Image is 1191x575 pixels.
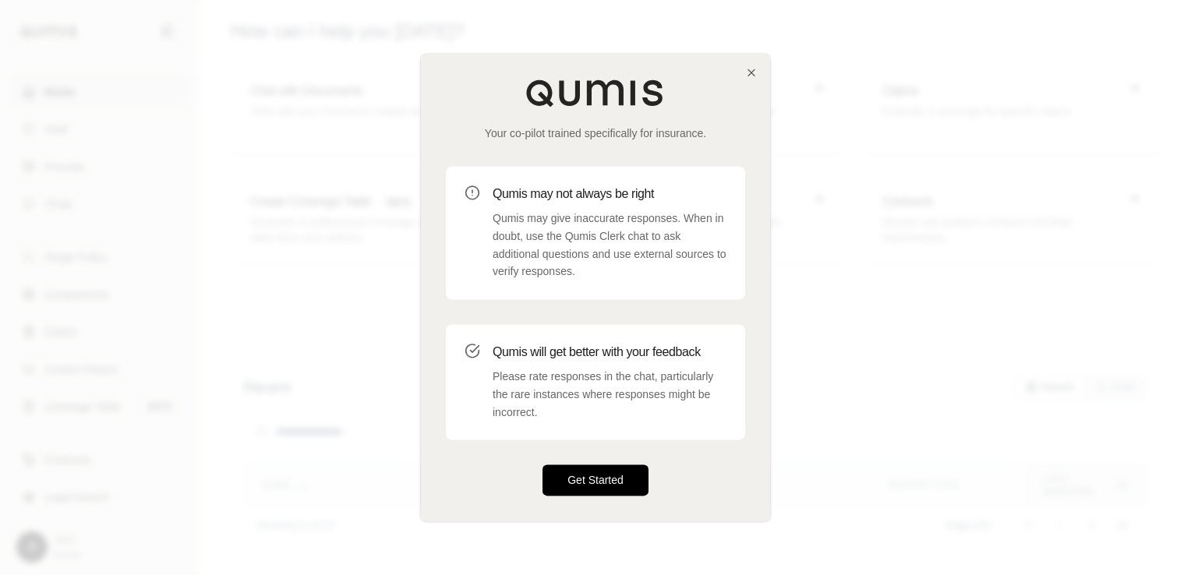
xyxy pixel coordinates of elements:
[542,465,649,496] button: Get Started
[493,185,726,203] h3: Qumis may not always be right
[446,125,745,141] p: Your co-pilot trained specifically for insurance.
[493,210,726,280] p: Qumis may give inaccurate responses. When in doubt, use the Qumis Clerk chat to ask additional qu...
[493,343,726,362] h3: Qumis will get better with your feedback
[525,79,666,107] img: Qumis Logo
[493,368,726,421] p: Please rate responses in the chat, particularly the rare instances where responses might be incor...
